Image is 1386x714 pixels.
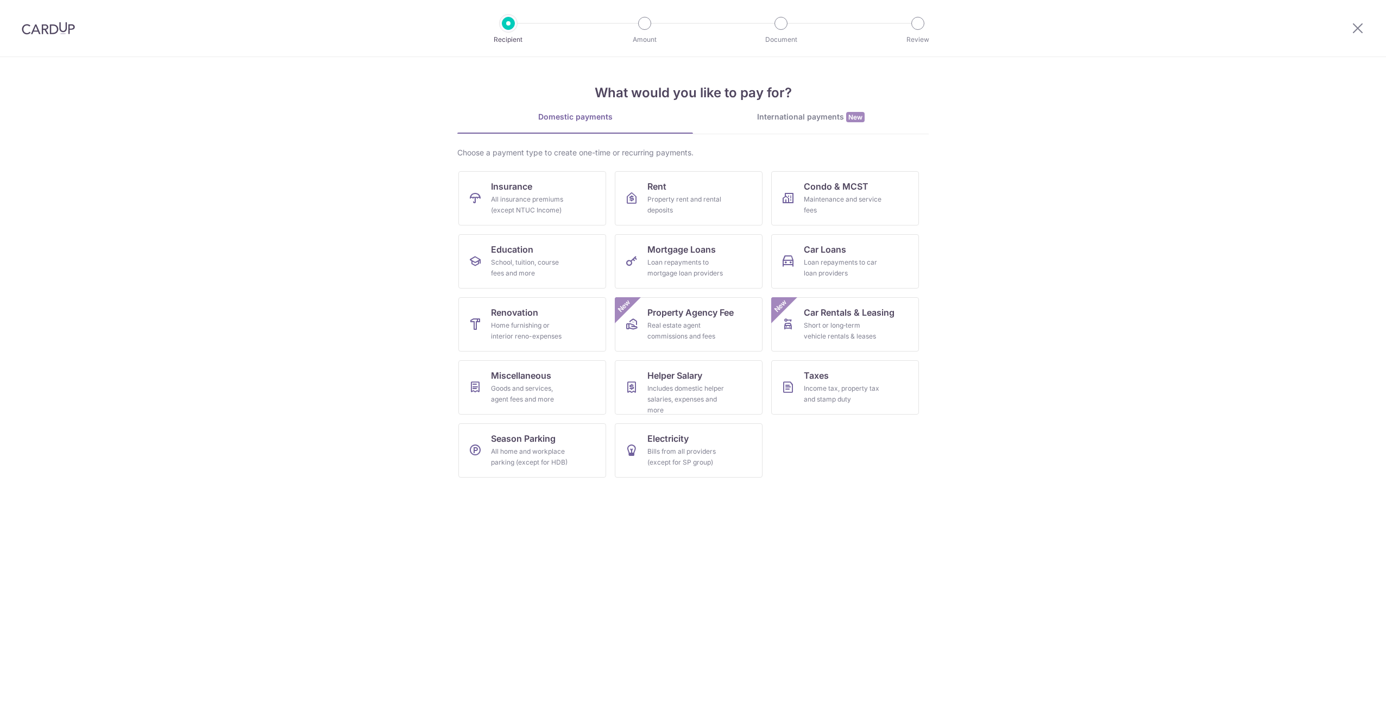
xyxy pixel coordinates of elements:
div: International payments [693,111,929,123]
div: Home furnishing or interior reno-expenses [491,320,569,342]
div: Loan repayments to car loan providers [804,257,882,279]
div: All insurance premiums (except NTUC Income) [491,194,569,216]
span: New [772,297,790,315]
p: Recipient [468,34,549,45]
a: Helper SalaryIncludes domestic helper salaries, expenses and more [615,360,763,415]
span: New [846,112,865,122]
a: Condo & MCSTMaintenance and service fees [771,171,919,226]
a: RentProperty rent and rental deposits [615,171,763,226]
span: Mortgage Loans [647,243,716,256]
div: All home and workplace parking (except for HDB) [491,446,569,468]
a: MiscellaneousGoods and services, agent fees and more [458,360,606,415]
p: Document [741,34,821,45]
span: Condo & MCST [804,180,868,193]
div: School, tuition, course fees and more [491,257,569,279]
div: Choose a payment type to create one-time or recurring payments. [457,147,929,158]
span: Education [491,243,533,256]
span: Taxes [804,369,829,382]
div: Includes domestic helper salaries, expenses and more [647,383,726,416]
div: Short or long‑term vehicle rentals & leases [804,320,882,342]
h4: What would you like to pay for? [457,83,929,103]
a: TaxesIncome tax, property tax and stamp duty [771,360,919,415]
p: Amount [604,34,685,45]
a: Property Agency FeeReal estate agent commissions and feesNew [615,297,763,352]
div: Real estate agent commissions and fees [647,320,726,342]
a: EducationSchool, tuition, course fees and more [458,234,606,289]
span: Rent [647,180,666,193]
div: Loan repayments to mortgage loan providers [647,257,726,279]
a: RenovationHome furnishing or interior reno-expenses [458,297,606,352]
span: Property Agency Fee [647,306,734,319]
span: Season Parking [491,432,556,445]
span: Helper Salary [647,369,702,382]
span: Electricity [647,432,689,445]
span: Renovation [491,306,538,319]
span: Car Loans [804,243,846,256]
span: Car Rentals & Leasing [804,306,894,319]
div: Bills from all providers (except for SP group) [647,446,726,468]
img: CardUp [22,22,75,35]
a: Car Rentals & LeasingShort or long‑term vehicle rentals & leasesNew [771,297,919,352]
div: Domestic payments [457,111,693,122]
div: Income tax, property tax and stamp duty [804,383,882,405]
span: New [615,297,633,315]
div: Property rent and rental deposits [647,194,726,216]
p: Review [878,34,958,45]
a: Car LoansLoan repayments to car loan providers [771,234,919,289]
a: Season ParkingAll home and workplace parking (except for HDB) [458,423,606,478]
div: Goods and services, agent fees and more [491,383,569,405]
a: InsuranceAll insurance premiums (except NTUC Income) [458,171,606,226]
a: Mortgage LoansLoan repayments to mortgage loan providers [615,234,763,289]
span: Miscellaneous [491,369,551,382]
a: ElectricityBills from all providers (except for SP group) [615,423,763,478]
span: Insurance [491,180,532,193]
div: Maintenance and service fees [804,194,882,216]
